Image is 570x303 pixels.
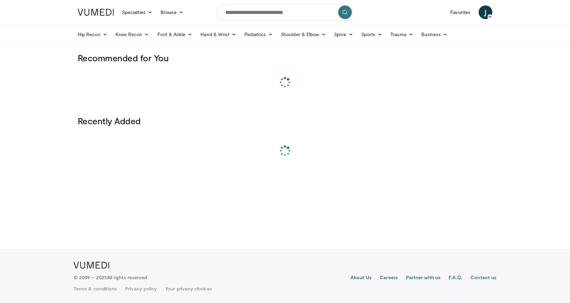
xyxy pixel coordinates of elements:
[350,274,372,282] a: About Us
[78,115,492,126] h3: Recently Added
[74,28,111,41] a: Hip Recon
[470,274,496,282] a: Contact us
[446,5,475,19] a: Favorites
[78,52,492,63] h3: Recommended for You
[153,28,197,41] a: Foot & Ankle
[165,285,212,292] a: Your privacy choices
[330,28,357,41] a: Spine
[78,9,114,16] img: VuMedi Logo
[111,28,153,41] a: Knee Recon
[217,4,353,20] input: Search topics, interventions
[74,285,117,292] a: Terms & conditions
[479,5,492,19] a: J
[406,274,440,282] a: Partner with us
[74,274,147,281] p: © 2009 – 2025
[240,28,277,41] a: Pediatrics
[449,274,462,282] a: F.A.Q.
[118,5,156,19] a: Specialties
[277,28,330,41] a: Shoulder & Elbow
[417,28,452,41] a: Business
[380,274,398,282] a: Careers
[357,28,387,41] a: Sports
[386,28,417,41] a: Trauma
[125,285,157,292] a: Privacy policy
[74,262,109,269] img: VuMedi Logo
[107,274,147,280] span: All rights reserved
[156,5,188,19] a: Browse
[196,28,240,41] a: Hand & Wrist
